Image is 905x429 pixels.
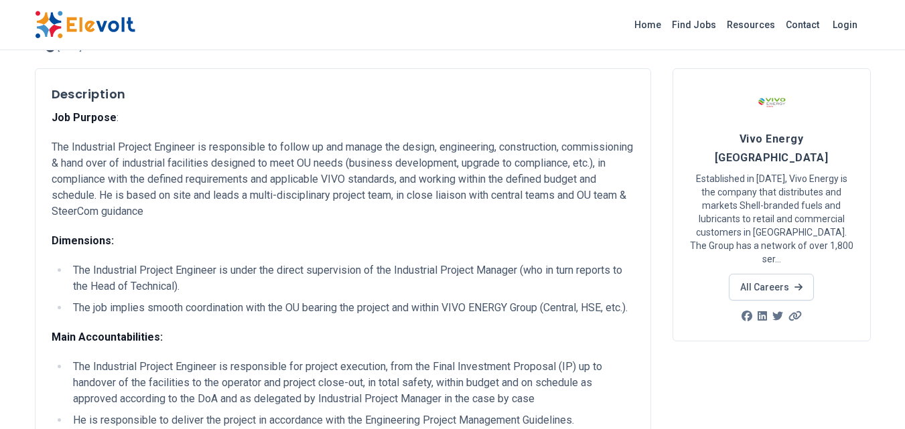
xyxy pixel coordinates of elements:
strong: Main Accountabilities: [52,331,163,343]
li: The job implies smooth coordination with the OU bearing the project and within VIVO ENERGY Group ... [69,300,634,316]
li: He is responsible to deliver the project in accordance with the Engineering Project Management Gu... [69,412,634,428]
p: The Industrial Project Engineer is responsible to follow up and manage the design, engineering, c... [52,139,634,220]
a: All Careers [729,274,814,301]
a: Find Jobs [667,14,721,35]
strong: Job Purpose [52,111,117,124]
a: Login [825,11,865,38]
li: The Industrial Project Engineer is under the direct supervision of the Industrial Project Manager... [69,262,634,294]
strong: Dimensions: [52,234,114,247]
span: Vivo Energy [GEOGRAPHIC_DATA] [715,133,829,164]
p: - closed [84,44,113,52]
iframe: Chat Widget [838,365,905,429]
a: Contact [780,14,825,35]
li: The Industrial Project Engineer is responsible for project execution, from the Final Investment P... [69,359,634,407]
span: [DATE] [58,44,82,52]
img: Vivo Energy Kenya [755,85,788,118]
a: Home [629,14,667,35]
img: Elevolt [35,11,135,39]
a: Resources [721,14,780,35]
p: Established in [DATE], Vivo Energy is the company that distributes and markets Shell-branded fuel... [689,172,854,266]
h4: Description [52,85,634,104]
p: : [52,110,634,126]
